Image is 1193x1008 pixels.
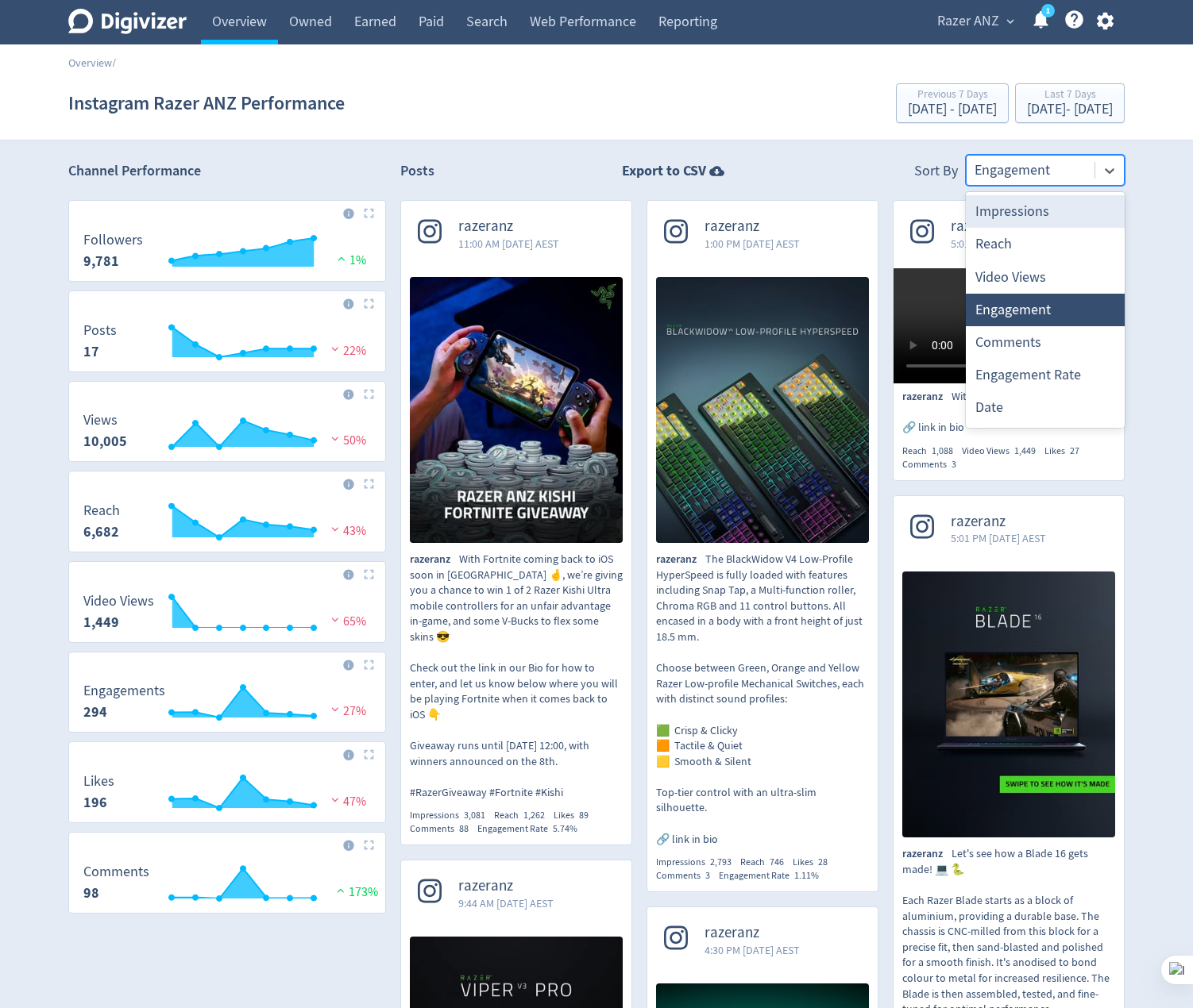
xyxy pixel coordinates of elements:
div: Video Views [966,261,1125,294]
h1: Instagram Razer ANZ Performance [68,78,345,129]
div: Comments [966,326,1125,359]
span: Razer ANZ [937,9,999,34]
button: Razer ANZ [932,9,1018,34]
div: Reach [966,228,1125,260]
div: Engagement Rate [966,359,1125,391]
a: Overview [68,56,112,70]
div: [DATE] - [DATE] [1027,102,1113,117]
div: [DATE] - [DATE] [908,102,997,117]
a: 1 [1041,4,1055,17]
button: Last 7 Days[DATE]- [DATE] [1015,83,1125,123]
div: Date [966,391,1125,424]
span: expand_more [1003,14,1017,29]
div: Last 7 Days [1027,89,1113,102]
div: Engagement [966,294,1125,326]
text: 1 [1046,6,1050,17]
div: Previous 7 Days [908,89,997,102]
span: / [112,56,116,70]
div: Impressions [966,195,1125,228]
button: Previous 7 Days[DATE] - [DATE] [896,83,1009,123]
